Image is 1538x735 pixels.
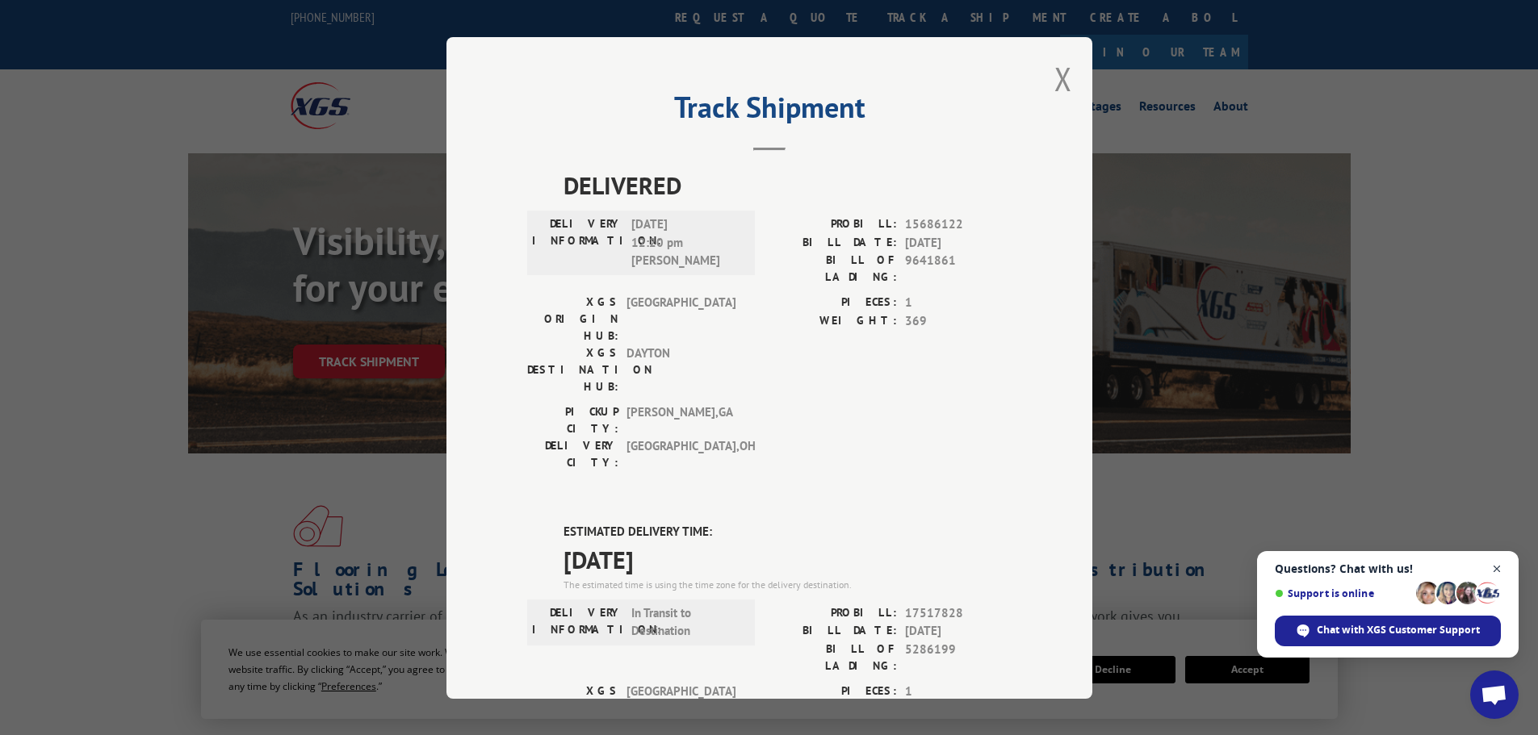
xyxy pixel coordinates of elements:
label: BILL DATE: [769,233,897,252]
span: Close chat [1487,559,1507,579]
span: In Transit to Destination [631,603,740,640]
label: ESTIMATED DELIVERY TIME: [564,523,1012,541]
label: PIECES: [769,294,897,312]
span: 5286199 [905,640,1012,674]
label: PIECES: [769,682,897,700]
span: 15686122 [905,215,1012,234]
div: The estimated time is using the time zone for the delivery destination. [564,577,1012,591]
span: [DATE] [905,233,1012,252]
button: Close modal [1054,57,1072,100]
label: DELIVERY INFORMATION: [532,603,623,640]
span: [DATE] 12:20 pm [PERSON_NAME] [631,215,740,270]
span: 1 [905,682,1012,700]
label: BILL OF LADING: [769,252,897,286]
label: PICKUP CITY: [527,403,618,437]
label: BILL OF LADING: [769,640,897,674]
label: DELIVERY INFORMATION: [532,215,623,270]
span: [GEOGRAPHIC_DATA] [627,294,735,345]
div: Chat with XGS Customer Support [1275,616,1501,646]
div: Open chat [1470,670,1519,719]
span: [GEOGRAPHIC_DATA] [627,682,735,733]
span: [PERSON_NAME] , GA [627,403,735,437]
span: 1 [905,294,1012,312]
span: Support is online [1275,587,1410,599]
span: [DATE] [905,622,1012,641]
span: DELIVERED [564,167,1012,203]
label: XGS ORIGIN HUB: [527,294,618,345]
label: BILL DATE: [769,622,897,641]
span: Questions? Chat with us! [1275,562,1501,575]
span: DAYTON [627,345,735,395]
span: 9641861 [905,252,1012,286]
span: Chat with XGS Customer Support [1317,623,1480,637]
label: DELIVERY CITY: [527,437,618,471]
label: XGS DESTINATION HUB: [527,345,618,395]
span: [DATE] [564,541,1012,577]
label: WEIGHT: [769,311,897,330]
label: PROBILL: [769,215,897,234]
h2: Track Shipment [527,96,1012,127]
label: PROBILL: [769,603,897,622]
span: [GEOGRAPHIC_DATA] , OH [627,437,735,471]
span: 369 [905,311,1012,330]
span: 17517828 [905,603,1012,622]
label: XGS ORIGIN HUB: [527,682,618,733]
